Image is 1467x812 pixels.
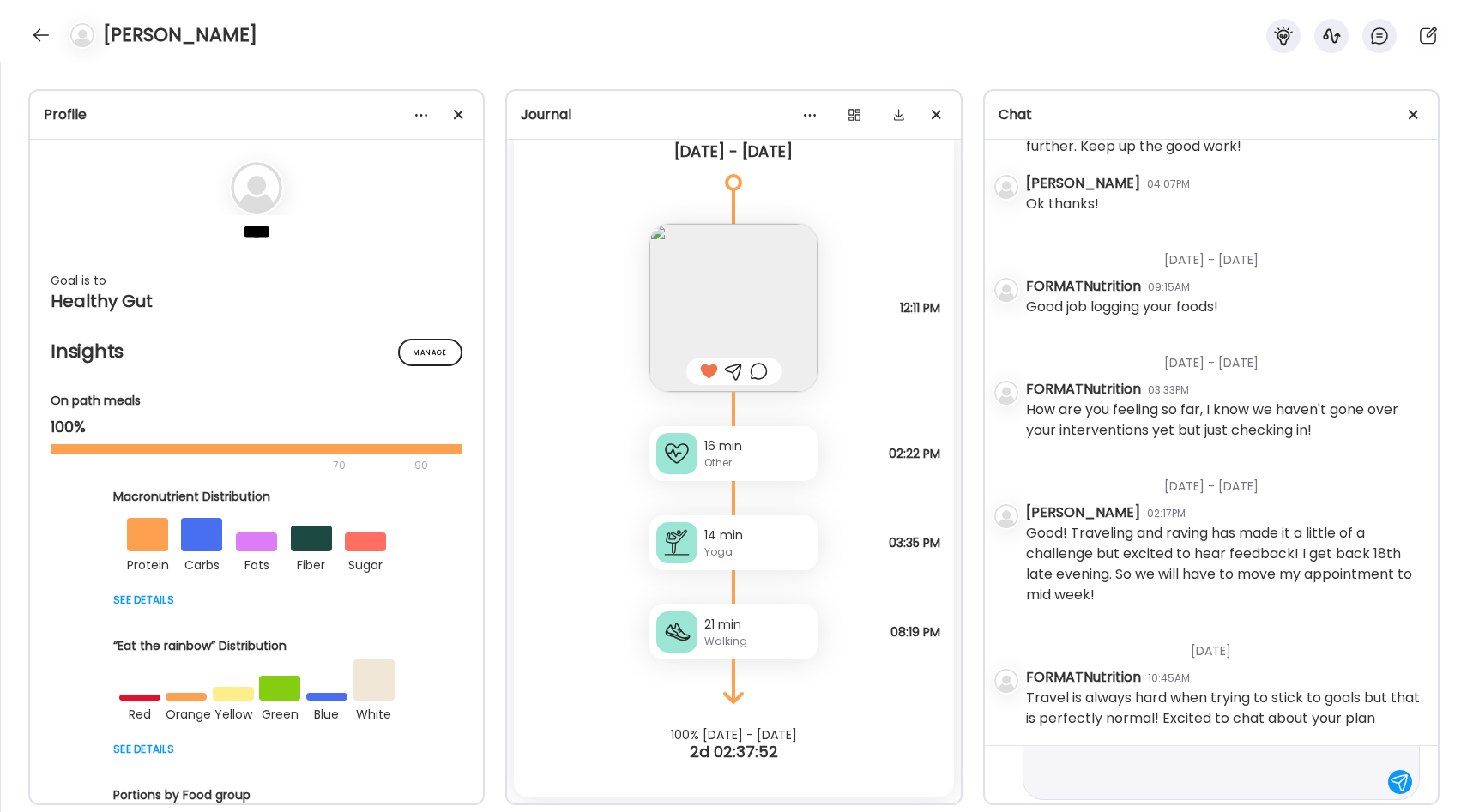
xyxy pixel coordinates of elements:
[1026,622,1424,667] div: [DATE]
[103,21,257,49] h4: [PERSON_NAME]
[51,291,462,311] div: Healthy Gut
[51,455,409,476] div: 70
[994,504,1018,528] img: bg-avatar-default.svg
[291,551,332,575] div: fiber
[507,728,960,742] div: 100% [DATE] - [DATE]
[994,669,1018,693] img: bg-avatar-default.svg
[704,455,811,471] div: Other
[1026,667,1141,688] div: FORMATNutrition
[398,339,462,366] div: Manage
[413,455,430,476] div: 90
[1026,400,1424,441] div: How are you feeling so far, I know we haven't gone over your interventions yet but just checking in!
[119,701,160,725] div: red
[345,551,386,575] div: sugar
[1148,671,1190,686] div: 10:45AM
[1026,523,1424,605] div: Good! Traveling and raving has made it a little of a challenge but excited to hear feedback! I ge...
[890,624,940,640] span: 08:19 PM
[704,616,811,634] div: 21 min
[1148,280,1190,295] div: 09:15AM
[113,488,400,506] div: Macronutrient Distribution
[70,23,94,47] img: bg-avatar-default.svg
[889,535,940,550] span: 03:35 PM
[1026,457,1424,502] div: [DATE] - [DATE]
[181,551,222,575] div: carbs
[994,175,1018,199] img: bg-avatar-default.svg
[1026,334,1424,379] div: [DATE] - [DATE]
[900,300,940,316] span: 12:11 PM
[1147,177,1190,192] div: 04:07PM
[1026,502,1140,523] div: [PERSON_NAME]
[51,339,462,364] h2: Insights
[704,544,811,560] div: Yoga
[1026,194,1099,214] div: Ok thanks!
[1026,297,1218,317] div: Good job logging your foods!
[704,634,811,649] div: Walking
[994,381,1018,405] img: bg-avatar-default.svg
[704,437,811,455] div: 16 min
[236,551,277,575] div: fats
[166,701,207,725] div: orange
[1026,688,1424,729] div: Travel is always hard when trying to stick to goals but that is perfectly normal! Excited to chat...
[306,701,347,725] div: blue
[521,105,946,125] div: Journal
[507,742,960,762] div: 2d 02:37:52
[113,637,400,655] div: “Eat the rainbow” Distribution
[1147,506,1186,521] div: 02:17PM
[259,701,300,725] div: green
[528,141,939,162] div: [DATE] - [DATE]
[704,526,811,544] div: 14 min
[1026,379,1141,400] div: FORMATNutrition
[1148,382,1189,398] div: 03:33PM
[649,224,818,392] img: images%2Fl0dNq57iGhZstK7fLrmhRtfuxLY2%2FM5uZnMfPzAEshjWWp0sQ%2FTc9NpST3VLqAgJcLZUct_240
[51,270,462,291] div: Goal is to
[213,701,254,725] div: yellow
[231,162,282,214] img: bg-avatar-default.svg
[1026,231,1424,276] div: [DATE] - [DATE]
[127,551,168,575] div: protein
[113,786,400,804] div: Portions by Food group
[889,446,940,461] span: 02:22 PM
[994,278,1018,302] img: bg-avatar-default.svg
[1026,276,1141,297] div: FORMATNutrition
[1026,173,1140,194] div: [PERSON_NAME]
[44,105,469,125] div: Profile
[999,105,1424,125] div: Chat
[353,701,395,725] div: white
[51,392,462,410] div: On path meals
[51,417,462,437] div: 100%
